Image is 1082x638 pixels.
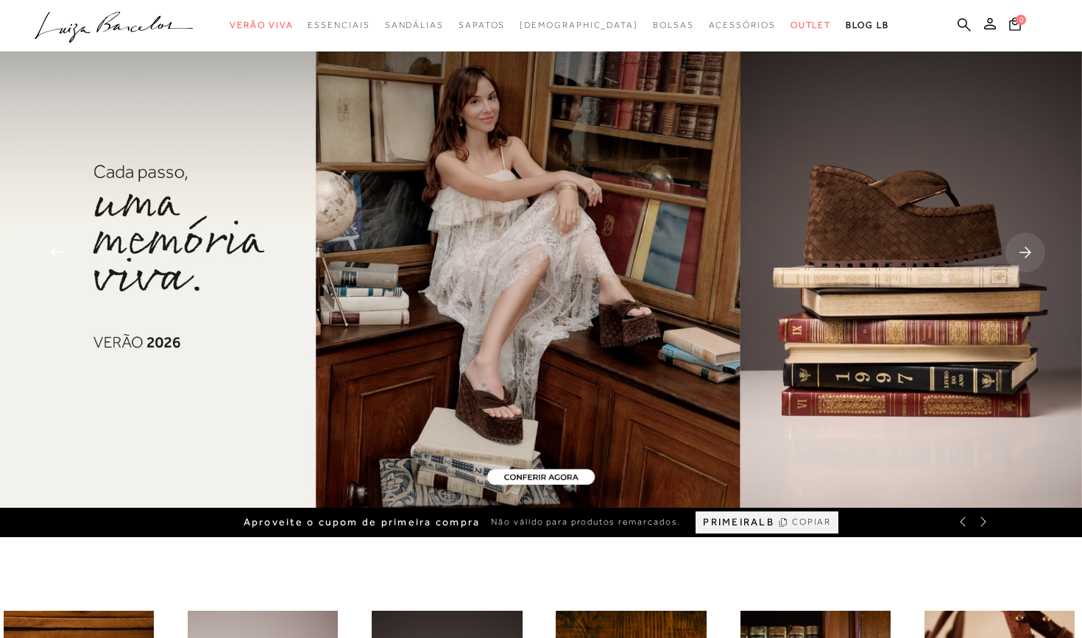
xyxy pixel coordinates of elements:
[846,12,888,39] a: BLOG LB
[230,12,293,39] a: categoryNavScreenReaderText
[385,20,444,30] span: Sandálias
[791,20,832,30] span: Outlet
[308,12,369,39] a: categoryNavScreenReaderText
[653,12,694,39] a: categoryNavScreenReaderText
[1005,16,1025,36] button: 0
[308,20,369,30] span: Essenciais
[791,12,832,39] a: categoryNavScreenReaderText
[459,12,505,39] a: categoryNavScreenReaderText
[703,516,774,528] span: PRIMEIRALB
[709,12,776,39] a: categoryNavScreenReaderText
[385,12,444,39] a: categoryNavScreenReaderText
[520,12,638,39] a: noSubCategoriesText
[459,20,505,30] span: Sapatos
[846,20,888,30] span: BLOG LB
[230,20,293,30] span: Verão Viva
[1016,15,1026,25] span: 0
[244,516,481,528] span: Aproveite o cupom de primeira compra
[520,20,638,30] span: [DEMOGRAPHIC_DATA]
[792,515,832,529] span: COPIAR
[709,20,776,30] span: Acessórios
[653,20,694,30] span: Bolsas
[491,516,681,528] span: Não válido para produtos remarcados.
